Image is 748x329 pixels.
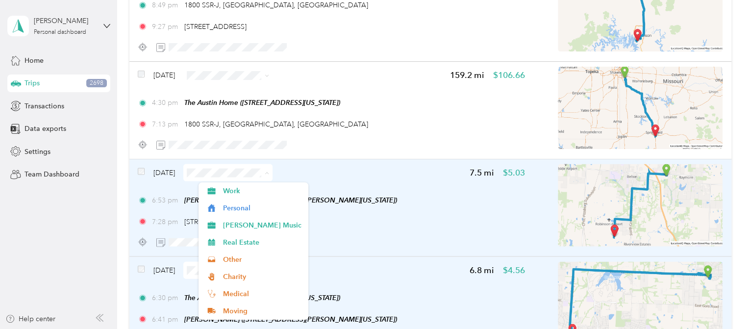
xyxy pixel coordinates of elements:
[558,164,723,247] img: minimap
[223,237,301,248] span: Real Estate
[450,69,484,81] span: 159.2 mi
[153,70,175,80] span: [DATE]
[86,79,107,88] span: 2698
[153,168,175,178] span: [DATE]
[184,294,340,302] span: The Austin Home ([STREET_ADDRESS][US_STATE])
[152,22,180,32] span: 9:27 pm
[5,314,55,324] button: Help center
[25,55,44,66] span: Home
[184,196,397,204] span: [PERSON_NAME] ([STREET_ADDRESS][PERSON_NAME][US_STATE])
[503,167,525,179] span: $5.03
[184,23,247,31] span: [STREET_ADDRESS]
[152,119,180,129] span: 7:13 pm
[153,265,175,276] span: [DATE]
[223,186,301,196] span: Work
[152,293,180,303] span: 6:30 pm
[470,264,494,277] span: 6.8 mi
[223,203,301,213] span: Personal
[184,315,397,323] span: [PERSON_NAME] ([STREET_ADDRESS][PERSON_NAME][US_STATE])
[184,120,368,128] span: 1800 SSR-J, [GEOGRAPHIC_DATA], [GEOGRAPHIC_DATA]
[25,169,79,179] span: Team Dashboard
[184,1,368,9] span: 1800 SSR-J, [GEOGRAPHIC_DATA], [GEOGRAPHIC_DATA]
[223,220,301,230] span: [PERSON_NAME] Music
[25,124,66,134] span: Data exports
[693,274,748,329] iframe: Everlance-gr Chat Button Frame
[25,147,50,157] span: Settings
[223,254,301,265] span: Other
[152,195,180,205] span: 6:53 pm
[34,16,95,26] div: [PERSON_NAME]
[34,29,86,35] div: Personal dashboard
[558,67,723,149] img: minimap
[152,217,180,227] span: 7:28 pm
[152,98,180,108] span: 4:30 pm
[152,314,180,325] span: 6:41 pm
[25,101,64,111] span: Transactions
[25,78,40,88] span: Trips
[503,264,525,277] span: $4.56
[493,69,525,81] span: $106.66
[184,99,340,106] span: The Austin Home ([STREET_ADDRESS][US_STATE])
[223,306,301,316] span: Moving
[223,272,301,282] span: Charity
[470,167,494,179] span: 7.5 mi
[184,218,247,226] span: [STREET_ADDRESS]
[223,289,301,299] span: Medical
